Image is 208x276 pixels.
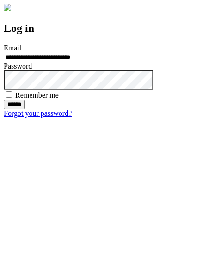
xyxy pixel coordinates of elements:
a: Forgot your password? [4,109,72,117]
h2: Log in [4,22,204,35]
label: Password [4,62,32,70]
img: logo-4e3dc11c47720685a147b03b5a06dd966a58ff35d612b21f08c02c0306f2b779.png [4,4,11,11]
label: Email [4,44,21,52]
label: Remember me [15,91,59,99]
